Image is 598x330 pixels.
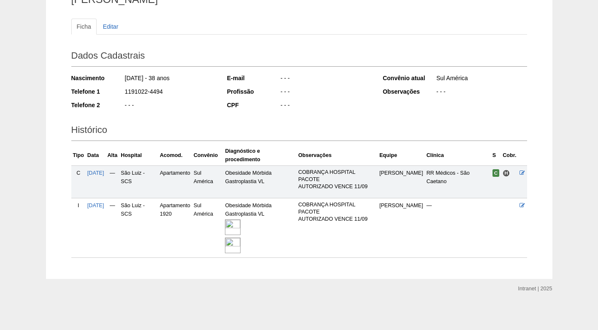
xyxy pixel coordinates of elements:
[298,169,376,190] p: COBRANÇA HOSPITAL PACOTE AUTORIZADO VENCE 11/09
[378,165,425,198] td: [PERSON_NAME]
[97,19,124,35] a: Editar
[227,87,280,96] div: Profissão
[192,165,224,198] td: Sul América
[71,122,527,141] h2: Histórico
[425,165,491,198] td: RR Médicos - São Caetano
[158,198,192,258] td: Apartamento 1920
[124,74,216,84] div: [DATE] - 38 anos
[378,198,425,258] td: [PERSON_NAME]
[71,47,527,67] h2: Dados Cadastrais
[119,145,158,166] th: Hospital
[119,165,158,198] td: São Luiz - SCS
[124,101,216,111] div: - - -
[223,145,296,166] th: Diagnóstico e procedimento
[518,284,552,293] div: Intranet | 2025
[503,170,510,177] span: Hospital
[158,145,192,166] th: Acomod.
[280,101,371,111] div: - - -
[492,169,500,177] span: Confirmada
[73,169,84,177] div: C
[106,145,119,166] th: Alta
[223,165,296,198] td: Obesidade Mórbida Gastroplastia VL
[71,87,124,96] div: Telefone 1
[71,145,86,166] th: Tipo
[124,87,216,98] div: 1191022-4494
[87,203,104,208] a: [DATE]
[297,145,378,166] th: Observações
[71,101,124,109] div: Telefone 2
[280,74,371,84] div: - - -
[223,198,296,258] td: Obesidade Mórbida Gastroplastia VL
[86,145,106,166] th: Data
[106,198,119,258] td: —
[106,165,119,198] td: —
[436,74,527,84] div: Sul América
[501,145,518,166] th: Cobr.
[383,74,436,82] div: Convênio atual
[119,198,158,258] td: São Luiz - SCS
[280,87,371,98] div: - - -
[383,87,436,96] div: Observações
[436,87,527,98] div: - - -
[87,170,104,176] a: [DATE]
[425,145,491,166] th: Clínica
[71,74,124,82] div: Nascimento
[298,201,376,223] p: COBRANÇA HOSPITAL PACOTE AUTORIZADO VENCE 11/09
[71,19,97,35] a: Ficha
[192,145,224,166] th: Convênio
[73,201,84,210] div: I
[158,165,192,198] td: Apartamento
[227,101,280,109] div: CPF
[192,198,224,258] td: Sul América
[378,145,425,166] th: Equipe
[491,145,501,166] th: S
[425,198,491,258] td: —
[227,74,280,82] div: E-mail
